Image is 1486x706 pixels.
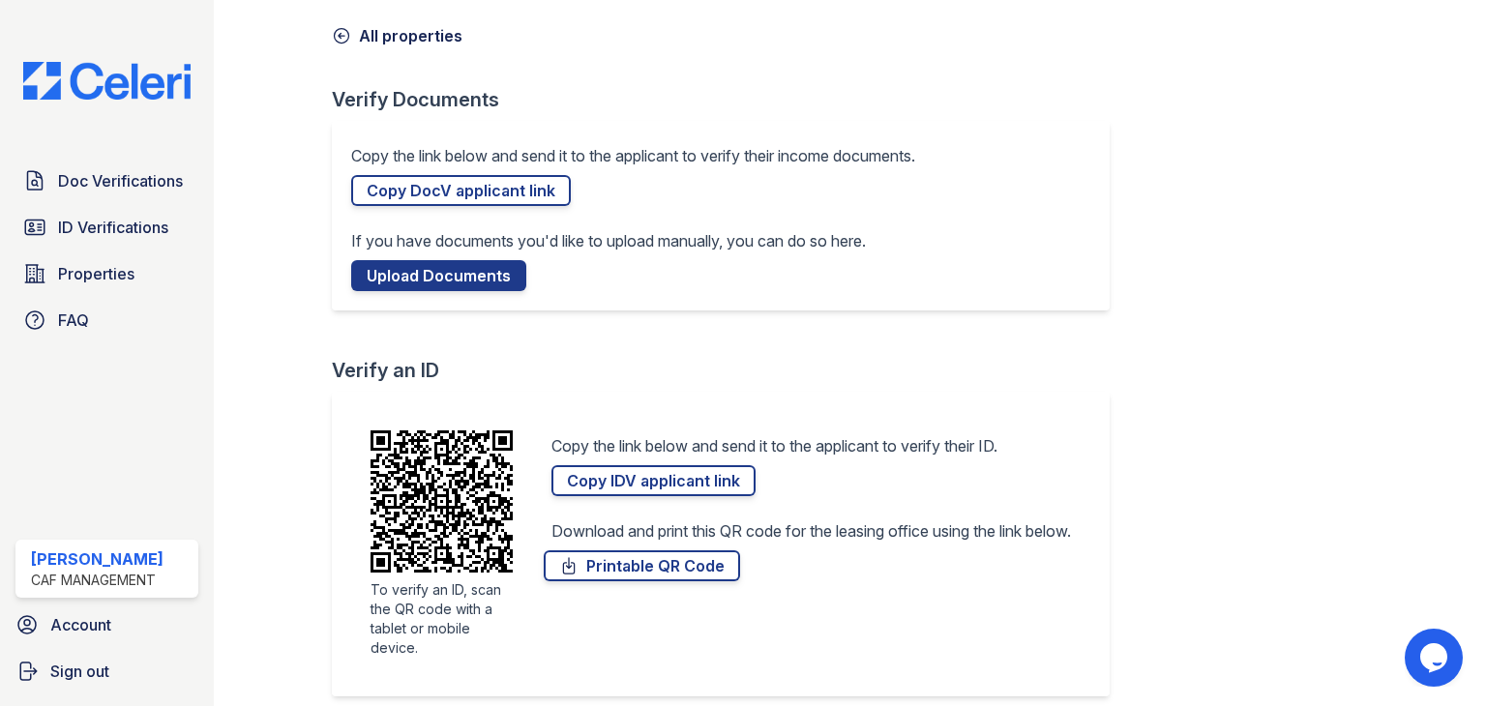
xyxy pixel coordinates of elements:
span: Properties [58,262,134,285]
span: Account [50,613,111,636]
span: Sign out [50,660,109,683]
a: Upload Documents [351,260,526,291]
div: To verify an ID, scan the QR code with a tablet or mobile device. [371,580,513,658]
span: FAQ [58,309,89,332]
p: Copy the link below and send it to the applicant to verify their income documents. [351,144,915,167]
p: If you have documents you'd like to upload manually, you can do so here. [351,229,866,252]
a: Account [8,605,206,644]
a: Copy DocV applicant link [351,175,571,206]
p: Download and print this QR code for the leasing office using the link below. [551,519,1071,543]
span: Doc Verifications [58,169,183,192]
a: ID Verifications [15,208,198,247]
span: ID Verifications [58,216,168,239]
div: Verify Documents [332,86,1125,113]
a: Printable QR Code [544,550,740,581]
a: All properties [332,24,462,47]
a: FAQ [15,301,198,339]
div: CAF Management [31,571,163,590]
img: CE_Logo_Blue-a8612792a0a2168367f1c8372b55b34899dd931a85d93a1a3d3e32e68fde9ad4.png [8,62,206,100]
a: Properties [15,254,198,293]
div: [PERSON_NAME] [31,547,163,571]
p: Copy the link below and send it to the applicant to verify their ID. [551,434,997,457]
a: Doc Verifications [15,162,198,200]
a: Copy IDV applicant link [551,465,756,496]
a: Sign out [8,652,206,691]
iframe: chat widget [1405,629,1467,687]
div: Verify an ID [332,357,1125,384]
